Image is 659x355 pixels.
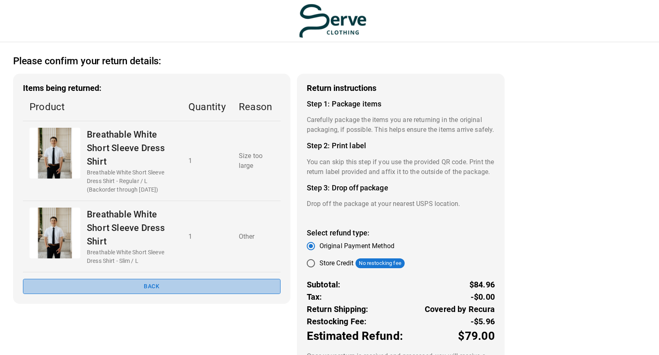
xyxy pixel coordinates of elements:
img: serve-clothing.myshopify.com-3331c13f-55ad-48ba-bef5-e23db2fa8125 [299,3,367,38]
p: Size too large [239,151,274,171]
p: Estimated Refund: [307,328,403,345]
span: Original Payment Method [319,241,394,251]
h3: Return instructions [307,84,495,93]
h4: Step 2: Print label [307,141,495,150]
div: Breathable White Short Sleeve Dress Shirt - Serve Clothing [29,128,80,179]
p: Breathable White Short Sleeve Dress Shirt [87,128,175,168]
p: Subtotal: [307,278,341,291]
div: Breathable White Short Sleeve Dress Shirt - Serve Clothing [29,208,80,258]
span: No restocking fee [356,259,405,267]
h3: Items being returned: [23,84,281,93]
p: $79.00 [458,328,495,345]
p: Other [239,232,274,242]
p: Breathable White Short Sleeve Dress Shirt - Regular / L (Backorder through [DATE]) [87,168,175,194]
p: 1 [188,156,226,166]
div: Store Credit [319,258,405,268]
p: -$0.00 [471,291,495,303]
p: Reason [239,99,274,114]
p: Restocking Fee: [307,315,367,328]
p: Drop off the package at your nearest USPS location. [307,199,495,209]
p: Breathable White Short Sleeve Dress Shirt - Slim / L [87,248,175,265]
button: Back [23,279,281,294]
p: $84.96 [469,278,495,291]
p: Return Shipping: [307,303,369,315]
p: Breathable White Short Sleeve Dress Shirt [87,208,175,248]
p: Carefully package the items you are returning in the original packaging, if possible. This helps ... [307,115,495,135]
p: Quantity [188,99,226,114]
p: 1 [188,232,226,242]
p: Tax: [307,291,322,303]
h4: Step 1: Package items [307,99,495,109]
p: Covered by Recura [425,303,495,315]
p: Product [29,99,175,114]
p: You can skip this step if you use the provided QR code. Print the return label provided and affix... [307,157,495,177]
h4: Select refund type: [307,228,495,237]
h2: Please confirm your return details: [13,55,161,67]
h4: Step 3: Drop off package [307,183,495,192]
p: -$5.96 [471,315,495,328]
